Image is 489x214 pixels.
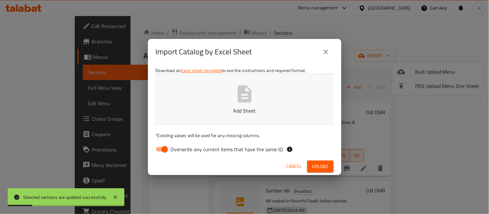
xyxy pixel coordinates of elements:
[156,47,252,57] h2: Import Catalog by Excel Sheet
[156,74,334,125] button: Add Sheet
[148,65,341,158] div: Download an to see the instructions and required format.
[156,132,334,139] p: Existing values will be used for any missing columns.
[23,194,106,201] div: Selected sections are updated successfully
[307,161,334,172] button: Upload
[318,44,334,60] button: close
[181,66,221,75] a: Excel sheet template
[287,163,302,171] span: Cancel
[284,161,305,172] button: Cancel
[171,145,284,153] span: Overwrite any current items that have the same ID.
[166,107,324,115] p: Add Sheet
[312,163,328,171] span: Upload
[287,146,293,153] svg: If the overwrite option isn't selected, then the items that match an existing ID will be ignored ...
